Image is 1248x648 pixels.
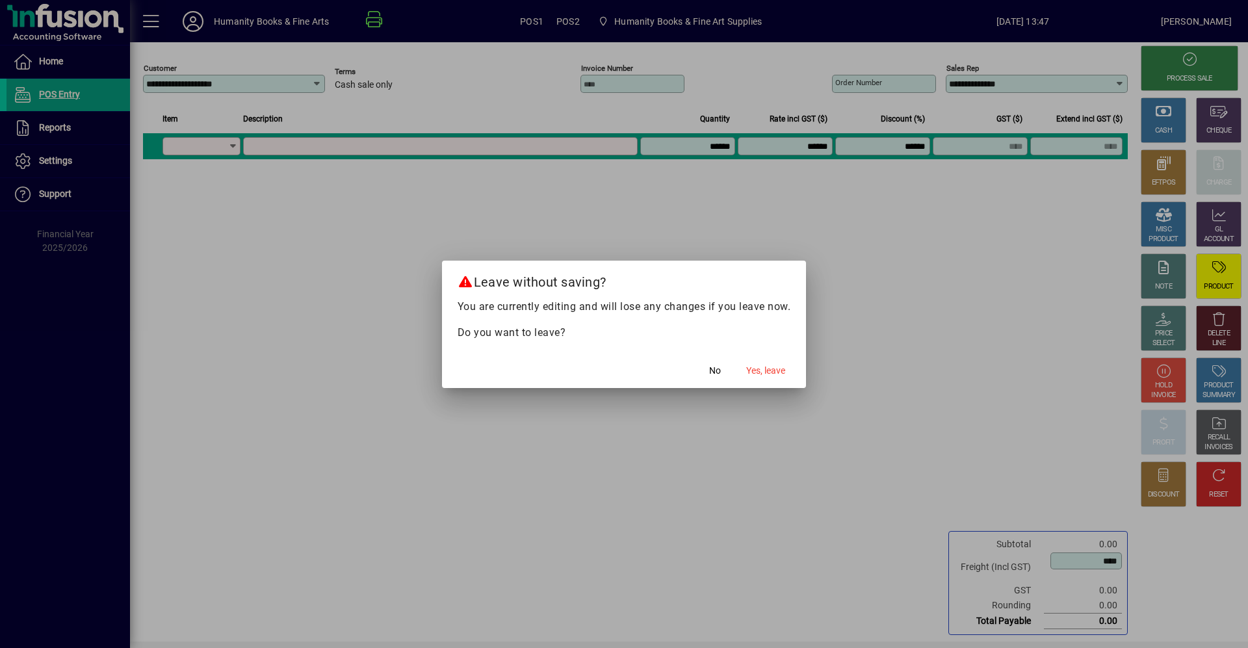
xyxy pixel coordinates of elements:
[746,364,785,378] span: Yes, leave
[741,359,790,383] button: Yes, leave
[694,359,736,383] button: No
[442,261,807,298] h2: Leave without saving?
[458,299,791,315] p: You are currently editing and will lose any changes if you leave now.
[458,325,791,341] p: Do you want to leave?
[709,364,721,378] span: No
